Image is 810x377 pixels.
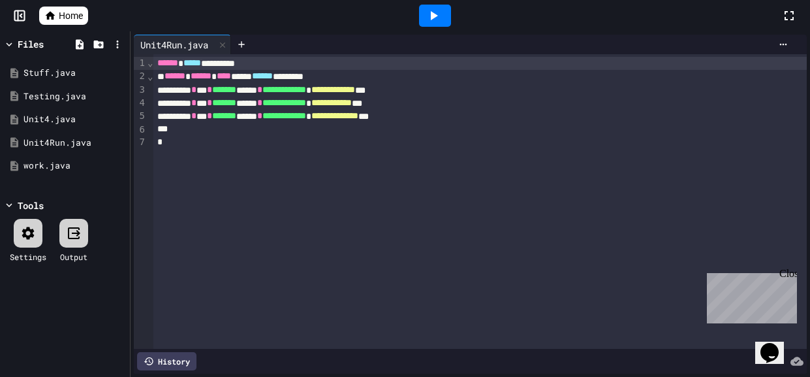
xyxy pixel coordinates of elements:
div: Unit4Run.java [23,137,125,150]
span: Home [59,9,83,22]
div: Stuff.java [23,67,125,80]
span: Fold line [147,57,153,68]
div: work.java [23,159,125,172]
span: Fold line [147,71,153,82]
div: Files [18,37,44,51]
div: 6 [134,123,147,137]
div: 2 [134,70,147,83]
div: Chat with us now!Close [5,5,90,83]
div: Tools [18,199,44,212]
div: History [137,352,196,370]
iframe: chat widget [755,325,797,364]
div: 5 [134,110,147,123]
div: Settings [10,251,46,263]
iframe: chat widget [702,268,797,323]
div: Unit4.java [23,113,125,126]
div: Unit4Run.java [134,38,215,52]
div: 4 [134,97,147,110]
a: Home [39,7,88,25]
div: 7 [134,136,147,149]
div: Output [60,251,87,263]
div: Testing.java [23,90,125,103]
div: Unit4Run.java [134,35,231,54]
div: 3 [134,84,147,97]
div: 1 [134,57,147,70]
